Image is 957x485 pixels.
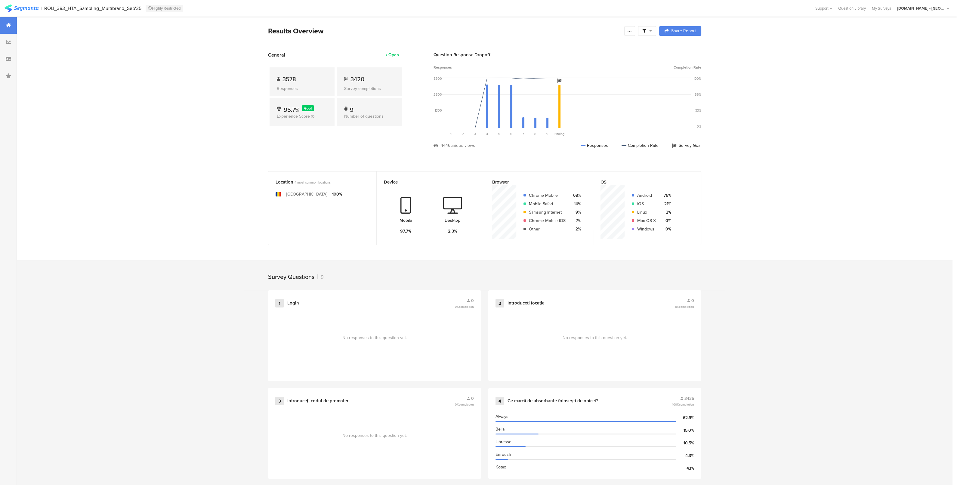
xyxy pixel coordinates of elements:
[445,217,460,224] div: Desktop
[691,298,694,304] span: 0
[287,398,348,404] div: Introduceți codul de promoter
[661,201,671,207] div: 21%
[637,218,656,224] div: Mac OS X
[400,228,412,234] div: 97.7%
[529,209,566,215] div: Samsung Internet
[495,426,505,432] span: Bella
[529,192,566,199] div: Chrome Mobile
[637,209,656,215] div: Linux
[268,26,621,36] div: Results Overview
[508,300,545,306] div: Introduceți locația
[661,218,671,224] div: 0%
[146,5,183,12] div: Highly Restricted
[455,304,474,309] span: 0%
[676,465,694,471] div: 4.1%
[448,228,457,234] div: 2.3%
[384,179,468,185] div: Device
[563,335,627,341] span: No responses to this question yet.
[522,131,524,136] span: 7
[672,142,701,149] div: Survey Goal
[570,192,581,199] div: 68%
[661,226,671,232] div: 0%
[350,105,353,111] div: 9
[529,201,566,207] div: Mobile Safari
[495,299,504,307] div: 2
[637,201,656,207] div: iOS
[344,113,384,119] span: Number of questions
[695,108,701,113] div: 33%
[277,85,327,92] div: Responses
[679,304,694,309] span: completion
[869,5,894,11] a: My Surveys
[695,92,701,97] div: 66%
[510,131,512,136] span: 6
[674,65,701,70] span: Completion Rate
[492,179,576,185] div: Browser
[287,300,299,306] div: Login
[581,142,608,149] div: Responses
[471,395,474,402] span: 0
[498,131,500,136] span: 5
[41,5,42,12] div: |
[434,76,442,81] div: 3900
[275,299,284,307] div: 1
[295,180,331,185] span: 4 most common locations
[284,105,300,114] span: 95.7%
[317,273,324,280] div: 9
[44,5,141,11] div: ROU_383_HTA_Sampling_Multibrand_Sep'25
[557,79,561,83] i: Survey Goal
[600,179,684,185] div: OS
[342,432,407,439] span: No responses to this question yet.
[459,304,474,309] span: completion
[675,304,694,309] span: 0%
[344,85,395,92] div: Survey completions
[462,131,464,136] span: 2
[637,226,656,232] div: Windows
[450,142,475,149] div: unique views
[676,427,694,434] div: 15.0%
[835,5,869,11] a: Question Library
[342,335,407,341] span: No responses to this question yet.
[508,398,598,404] div: Ce marcă de absorbante folosești de obicei?
[268,272,314,281] div: Survey Questions
[276,179,359,185] div: Location
[486,131,488,136] span: 4
[676,415,694,421] div: 62.9%
[570,209,581,215] div: 9%
[388,52,399,58] div: Open
[815,4,832,13] div: Support
[5,5,39,12] img: segmanta logo
[672,402,694,407] span: 100%
[570,201,581,207] div: 14%
[671,29,696,33] span: Share Report
[495,464,506,470] span: Kotex
[434,92,442,97] div: 2600
[282,75,296,84] span: 3578
[495,451,511,458] span: Enroush
[459,402,474,407] span: completion
[441,142,450,149] div: 4446
[661,192,671,199] div: 76%
[268,51,285,58] span: General
[450,131,452,136] span: 1
[350,75,364,84] span: 3420
[400,217,412,224] div: Mobile
[495,439,511,445] span: Libresse
[679,402,694,407] span: completion
[495,397,504,405] div: 4
[471,298,474,304] span: 0
[474,131,476,136] span: 3
[676,453,694,459] div: 4.3%
[697,124,701,129] div: 0%
[693,76,701,81] div: 100%
[622,142,659,149] div: Completion Rate
[455,402,474,407] span: 0%
[661,209,671,215] div: 2%
[434,51,701,58] div: Question Response Dropoff
[676,440,694,446] div: 10.5%
[897,5,945,11] div: [DOMAIN_NAME] - [GEOGRAPHIC_DATA]
[684,395,694,402] span: 3435
[495,413,508,420] span: Always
